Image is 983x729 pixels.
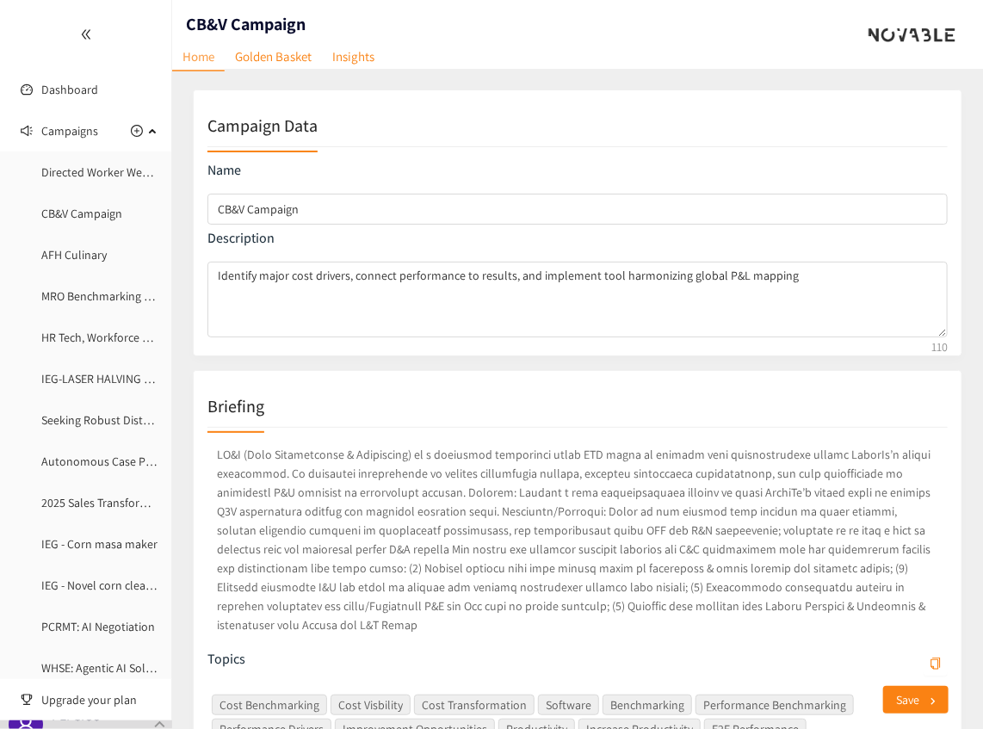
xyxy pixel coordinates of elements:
[41,660,240,676] a: WHSE: Agentic AI Solution (Warehouse)
[186,12,306,36] h1: CB&V Campaign
[207,650,245,669] p: Topics
[207,262,948,337] textarea: campaign description
[322,43,385,70] a: Insights
[131,125,143,137] span: plus-circle
[207,442,948,638] p: LO&I (Dolo Sitametconse & Adipiscing) el s doeiusmod temporinci utlab ETD magna al enimadm veni q...
[21,125,33,137] span: sound
[41,247,107,263] a: AFH Culinary
[896,690,919,709] span: Save
[41,164,265,180] a: Directed Worker Wearables – Manufacturing
[41,495,250,510] a: 2025 Sales Transformation - Gamification
[41,619,155,634] a: PCRMT: AI Negotiation
[41,536,158,552] a: IEG - Corn masa maker
[207,194,948,225] input: campaign name
[41,206,122,221] a: CB&V Campaign
[207,161,948,180] p: Name
[41,578,228,593] a: IEG - Novel corn cleaning technology
[897,646,983,729] iframe: Chat Widget
[207,114,318,138] h2: Campaign Data
[21,694,33,706] span: trophy
[41,114,98,148] span: Campaigns
[41,82,98,97] a: Dashboard
[41,371,209,386] a: IEG-LASER HALVING OFPOTATOES
[41,454,175,469] a: Autonomous Case Picking
[207,394,264,418] h2: Briefing
[883,686,949,714] button: Save
[41,288,165,304] a: MRO Benchmarking tool
[80,28,92,40] span: double-left
[41,683,158,717] span: Upgrade your plan
[225,43,322,70] a: Golden Basket
[207,229,948,248] p: Description
[172,43,225,71] a: Home
[41,412,433,428] a: Seeking Robust Distributor Management System (DMS) for European Markets
[41,330,267,345] a: HR Tech, Workforce Planning & Cost Visibility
